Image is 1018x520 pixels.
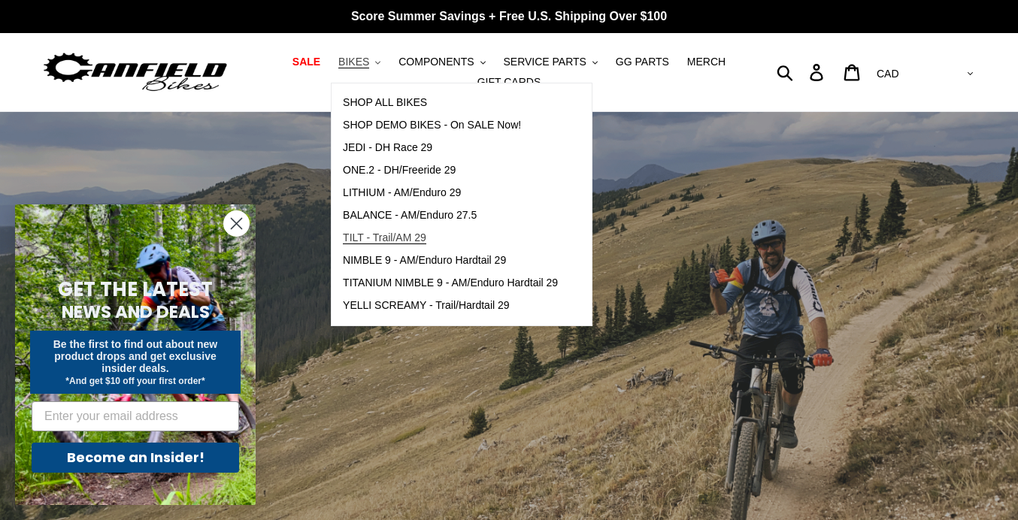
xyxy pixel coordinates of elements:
a: BALANCE - AM/Enduro 27.5 [332,204,569,227]
span: MERCH [687,56,726,68]
a: SHOP DEMO BIKES - On SALE Now! [332,114,569,137]
span: BALANCE - AM/Enduro 27.5 [343,209,477,222]
a: ONE.2 - DH/Freeride 29 [332,159,569,182]
a: MERCH [680,52,733,72]
a: SHOP ALL BIKES [332,92,569,114]
button: SERVICE PARTS [495,52,604,72]
a: SALE [285,52,328,72]
a: LITHIUM - AM/Enduro 29 [332,182,569,204]
span: YELLI SCREAMY - Trail/Hardtail 29 [343,299,510,312]
span: SHOP DEMO BIKES - On SALE Now! [343,119,521,132]
span: NEWS AND DEALS [62,300,210,324]
span: ONE.2 - DH/Freeride 29 [343,164,456,177]
span: LITHIUM - AM/Enduro 29 [343,186,461,199]
span: JEDI - DH Race 29 [343,141,432,154]
span: BIKES [338,56,369,68]
span: NIMBLE 9 - AM/Enduro Hardtail 29 [343,254,506,267]
span: GG PARTS [616,56,669,68]
span: GET THE LATEST [58,276,213,303]
span: TILT - Trail/AM 29 [343,231,426,244]
button: COMPONENTS [391,52,492,72]
span: COMPONENTS [398,56,474,68]
button: BIKES [331,52,388,72]
a: TITANIUM NIMBLE 9 - AM/Enduro Hardtail 29 [332,272,569,295]
span: SERVICE PARTS [503,56,586,68]
span: GIFT CARDS [477,76,541,89]
button: Become an Insider! [32,443,239,473]
span: SALE [292,56,320,68]
a: YELLI SCREAMY - Trail/Hardtail 29 [332,295,569,317]
a: JEDI - DH Race 29 [332,137,569,159]
a: NIMBLE 9 - AM/Enduro Hardtail 29 [332,249,569,272]
span: *And get $10 off your first order* [65,376,205,386]
span: Be the first to find out about new product drops and get exclusive insider deals. [53,338,218,374]
a: GIFT CARDS [470,72,549,92]
img: Canfield Bikes [41,49,229,96]
button: Close dialog [223,210,250,237]
span: TITANIUM NIMBLE 9 - AM/Enduro Hardtail 29 [343,277,558,289]
input: Enter your email address [32,401,239,431]
a: TILT - Trail/AM 29 [332,227,569,249]
span: SHOP ALL BIKES [343,96,427,109]
a: GG PARTS [608,52,677,72]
